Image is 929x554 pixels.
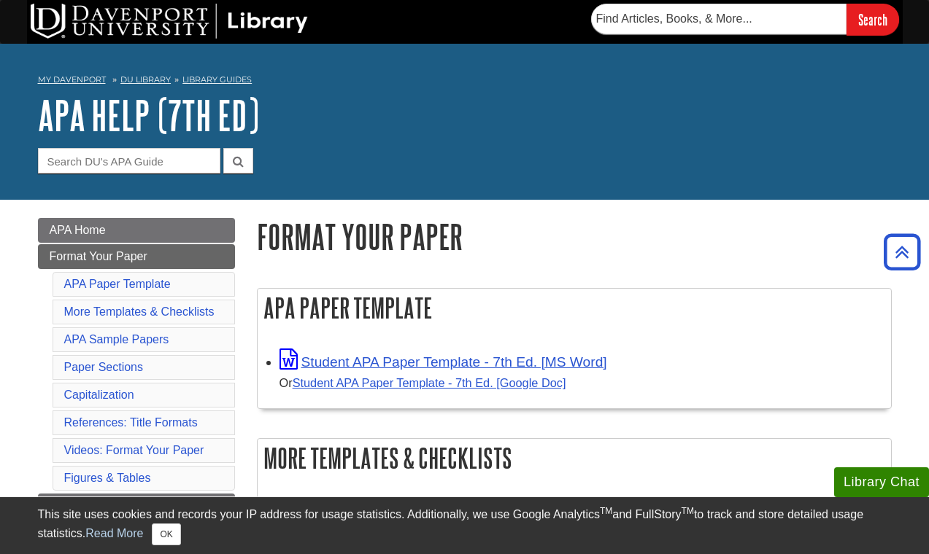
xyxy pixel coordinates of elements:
[50,250,147,262] span: Format Your Paper
[591,4,899,35] form: Searches DU Library's articles, books, and more
[64,444,204,456] a: Videos: Format Your Paper
[38,506,892,545] div: This site uses cookies and records your IP address for usage statistics. Additionally, we use Goo...
[258,439,891,477] h2: More Templates & Checklists
[38,218,235,243] a: APA Home
[64,305,215,318] a: More Templates & Checklists
[258,289,891,327] h2: APA Paper Template
[152,523,180,545] button: Close
[38,244,235,269] a: Format Your Paper
[682,506,694,516] sup: TM
[64,278,171,290] a: APA Paper Template
[64,361,144,373] a: Paper Sections
[280,376,566,389] small: Or
[591,4,847,34] input: Find Articles, Books, & More...
[182,74,252,85] a: Library Guides
[834,467,929,497] button: Library Chat
[38,148,220,173] input: Search DU's APA Guide
[600,506,612,516] sup: TM
[64,333,169,346] a: APA Sample Papers
[280,354,607,370] a: Link opens in new window
[879,242,925,262] a: Back to Top
[64,389,134,401] a: Capitalization
[38,93,259,138] a: APA Help (7th Ed)
[64,416,198,429] a: References: Title Formats
[31,4,308,39] img: DU Library
[38,70,892,93] nav: breadcrumb
[257,218,892,255] h1: Format Your Paper
[38,74,106,86] a: My Davenport
[847,4,899,35] input: Search
[64,472,151,484] a: Figures & Tables
[293,376,566,389] a: Student APA Paper Template - 7th Ed. [Google Doc]
[38,493,235,518] a: Commonly Used Sources
[50,224,106,236] span: APA Home
[85,527,143,539] a: Read More
[120,74,171,85] a: DU Library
